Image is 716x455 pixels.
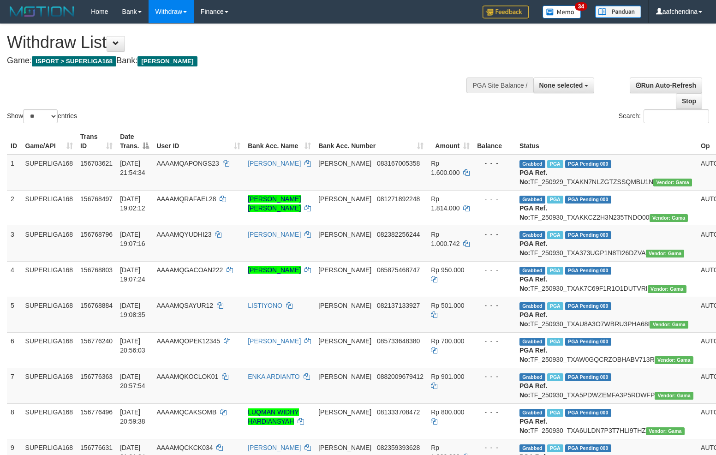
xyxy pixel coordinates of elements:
b: PGA Ref. No: [519,169,547,186]
th: User ID: activate to sort column ascending [153,128,244,155]
td: 3 [7,226,22,261]
span: Grabbed [519,196,545,204]
span: Rp 700.000 [431,337,464,345]
div: - - - [477,301,512,310]
span: 156768796 [80,231,113,238]
span: Vendor URL: https://trx31.1velocity.biz [646,427,685,435]
div: - - - [477,159,512,168]
span: PGA Pending [565,267,611,275]
span: PGA Pending [565,196,611,204]
span: [PERSON_NAME] [318,302,371,309]
td: SUPERLIGA168 [22,226,77,261]
span: PGA Pending [565,444,611,452]
td: 6 [7,332,22,368]
div: - - - [477,443,512,452]
span: Vendor URL: https://trx31.1velocity.biz [653,179,692,186]
a: [PERSON_NAME] [248,266,301,274]
span: Grabbed [519,160,545,168]
span: Rp 800.000 [431,408,464,416]
th: Bank Acc. Number: activate to sort column ascending [315,128,427,155]
span: [DATE] 20:57:54 [120,373,145,389]
b: PGA Ref. No: [519,418,547,434]
span: AAAAMQYUDHI23 [156,231,211,238]
div: - - - [477,407,512,417]
span: 156776363 [80,373,113,380]
td: SUPERLIGA168 [22,155,77,191]
span: Marked by aafandaneth [547,444,563,452]
a: Run Auto-Refresh [630,78,702,93]
span: Grabbed [519,444,545,452]
span: Grabbed [519,231,545,239]
span: Copy 082382256244 to clipboard [377,231,420,238]
th: Date Trans.: activate to sort column descending [116,128,153,155]
img: MOTION_logo.png [7,5,77,18]
label: Show entries [7,109,77,123]
span: [DATE] 20:59:38 [120,408,145,425]
th: ID [7,128,22,155]
span: [PERSON_NAME] [318,160,371,167]
span: Marked by aafandaneth [547,409,563,417]
td: TF_250930_TXA373UGP1N8TI26DZVA [516,226,697,261]
img: Feedback.jpg [483,6,529,18]
th: Balance [473,128,516,155]
span: [DATE] 19:02:12 [120,195,145,212]
div: - - - [477,194,512,204]
b: PGA Ref. No: [519,347,547,363]
span: [PERSON_NAME] [137,56,197,66]
a: Stop [676,93,702,109]
div: - - - [477,372,512,381]
span: Grabbed [519,267,545,275]
td: SUPERLIGA168 [22,368,77,403]
th: Game/API: activate to sort column ascending [22,128,77,155]
div: PGA Site Balance / [466,78,533,93]
span: 156768497 [80,195,113,203]
th: Trans ID: activate to sort column ascending [77,128,116,155]
b: PGA Ref. No: [519,311,547,328]
td: 1 [7,155,22,191]
h4: Game: Bank: [7,56,468,66]
span: Rp 1.000.742 [431,231,459,247]
select: Showentries [23,109,58,123]
span: [PERSON_NAME] [318,266,371,274]
span: Marked by aafsoumeymey [547,302,563,310]
span: AAAAMQGACOAN222 [156,266,223,274]
img: panduan.png [595,6,641,18]
a: LUQMAN WIDHY HARDIANSYAH [248,408,298,425]
span: 156776496 [80,408,113,416]
span: AAAAMQRAFAEL28 [156,195,216,203]
a: [PERSON_NAME] [248,444,301,451]
div: - - - [477,230,512,239]
span: AAAAMQOPEK12345 [156,337,220,345]
span: Rp 1.600.000 [431,160,459,176]
span: 156768803 [80,266,113,274]
span: Rp 950.000 [431,266,464,274]
span: PGA Pending [565,160,611,168]
td: TF_250929_TXAKN7NLZGTZSSQMBU1N [516,155,697,191]
span: Grabbed [519,338,545,346]
span: [PERSON_NAME] [318,373,371,380]
span: Vendor URL: https://trx31.1velocity.biz [648,285,686,293]
td: TF_250930_TXA6ULDN7P3T7HLI9THZ [516,403,697,439]
b: PGA Ref. No: [519,382,547,399]
b: PGA Ref. No: [519,204,547,221]
td: SUPERLIGA168 [22,297,77,332]
span: Vendor URL: https://trx31.1velocity.biz [650,321,688,329]
a: [PERSON_NAME] [248,337,301,345]
td: 7 [7,368,22,403]
td: TF_250930_TXAKKCZ2H3N235TNDO00 [516,190,697,226]
span: Grabbed [519,302,545,310]
span: [DATE] 19:07:24 [120,266,145,283]
span: 34 [575,2,587,11]
span: 156768884 [80,302,113,309]
span: [PERSON_NAME] [318,444,371,451]
input: Search: [644,109,709,123]
td: TF_250930_TXA5PDWZEMFA3P5RDWFP [516,368,697,403]
span: Marked by aafsoumeymey [547,267,563,275]
span: AAAAMQCAKSOMB [156,408,216,416]
span: Copy 082359393628 to clipboard [377,444,420,451]
th: Amount: activate to sort column ascending [427,128,473,155]
span: Copy 083167005358 to clipboard [377,160,420,167]
td: 5 [7,297,22,332]
td: TF_250930_TXAU8A3O7WBRU3PHA68I [516,297,697,332]
td: SUPERLIGA168 [22,332,77,368]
